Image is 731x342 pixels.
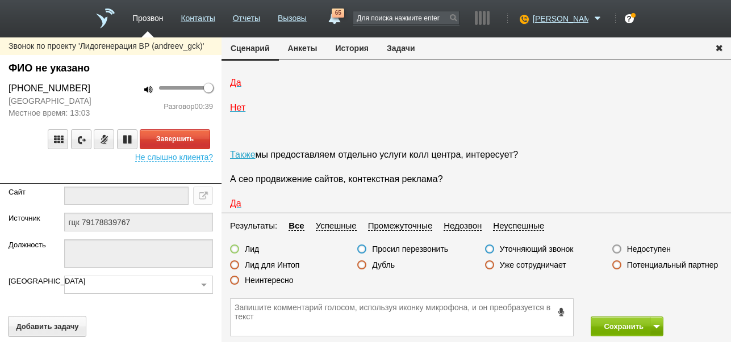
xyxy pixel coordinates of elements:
span: Все [289,221,304,231]
span: Промежуточные [368,221,433,231]
button: Анкеты [279,37,327,59]
span: А сео продвижение сайтов, контекстная реклама? [230,174,443,184]
label: Недоступен [627,244,671,254]
span: Местное время: 13:03 [9,107,102,119]
a: Да [230,78,241,87]
li: Результаты: [230,219,283,233]
label: Просил перезвонить [372,244,448,254]
label: [GEOGRAPHIC_DATA] [9,276,47,287]
a: Вызовы [278,8,307,24]
button: Добавить задачу [8,316,86,337]
div: ? [625,14,634,23]
span: 00:39 [194,102,213,111]
div: Разговор [119,101,213,112]
a: На главную [96,9,115,28]
label: Должность [9,239,47,251]
label: Потенциальный партнер [627,260,718,270]
label: Уточняющий звонок [500,244,574,254]
span: 65 [332,9,344,18]
a: Нет [230,103,245,112]
a: Да [230,199,241,208]
label: Лид для Интоп [245,260,299,270]
label: Источник [9,213,47,224]
span: Успешные [316,221,357,231]
label: Сайт [9,187,47,198]
button: История [327,37,378,59]
span: Также [230,150,256,159]
button: Сценарий [222,37,279,61]
input: Для поиска нажмите enter [353,11,459,24]
label: Лид [245,244,259,254]
span: Не слышно клиента? [135,149,213,162]
a: 65 [324,9,344,22]
label: Дубль [372,260,395,270]
span: [PERSON_NAME] [533,13,588,24]
button: Завершить [140,129,210,149]
a: Прозвон [132,8,164,24]
button: Задачи [378,37,424,59]
div: [PHONE_NUMBER] [9,82,102,95]
span: Неуспешные [493,221,544,231]
span: Недозвон [444,221,482,231]
a: Контакты [181,8,215,24]
a: Отчеты [233,8,260,24]
label: Уже сотрудничает [500,260,566,270]
span: мы предоставляем отдельно услуги колл центра, интересует? [256,150,519,159]
label: Неинтересно [245,275,294,285]
span: [GEOGRAPHIC_DATA] [9,95,102,107]
div: ФИО не указано [9,61,213,76]
button: Сохранить [591,316,650,336]
a: [PERSON_NAME] [533,12,604,23]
